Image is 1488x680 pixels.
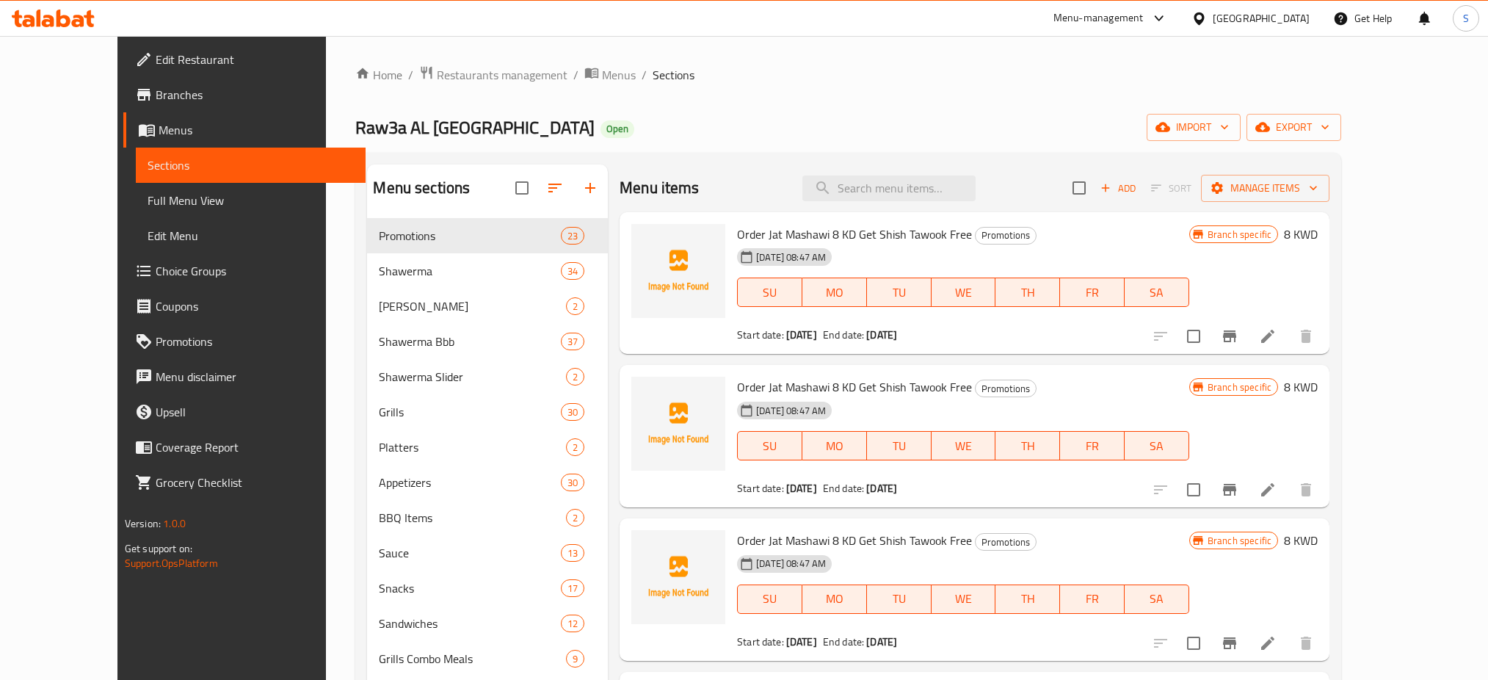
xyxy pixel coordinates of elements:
[1130,435,1183,457] span: SA
[1001,588,1054,610] span: TH
[419,65,567,84] a: Restaurants management
[976,227,1036,244] span: Promotions
[561,403,584,421] div: items
[562,546,584,560] span: 13
[379,368,566,386] span: Shawerma Slider
[1178,628,1209,659] span: Select to update
[1212,626,1247,661] button: Branch-specific-item
[1178,321,1209,352] span: Select to update
[125,554,218,573] a: Support.OpsPlatform
[156,297,355,315] span: Coupons
[1213,10,1310,26] div: [GEOGRAPHIC_DATA]
[379,579,560,597] span: Snacks
[1246,114,1341,141] button: export
[737,529,972,551] span: Order Jat Mashawi 8 KD Get Shish Tawook Free
[1064,173,1095,203] span: Select section
[1259,328,1277,345] a: Edit menu item
[367,606,608,641] div: Sandwiches12
[1147,114,1241,141] button: import
[561,474,584,491] div: items
[567,370,584,384] span: 2
[653,66,694,84] span: Sections
[1202,380,1277,394] span: Branch specific
[562,335,584,349] span: 37
[379,474,560,491] div: Appetizers
[1098,180,1138,197] span: Add
[567,300,584,314] span: 2
[602,66,636,84] span: Menus
[976,534,1036,551] span: Promotions
[573,66,578,84] li: /
[408,66,413,84] li: /
[562,582,584,596] span: 17
[1212,472,1247,507] button: Branch-specific-item
[744,282,796,303] span: SU
[866,632,897,651] b: [DATE]
[573,170,608,206] button: Add section
[802,176,976,201] input: search
[1130,282,1183,303] span: SA
[379,262,560,280] div: Shawerma
[1288,319,1324,354] button: delete
[561,333,584,350] div: items
[750,250,832,264] span: [DATE] 08:47 AM
[1125,585,1189,614] button: SA
[750,557,832,571] span: [DATE] 08:47 AM
[1258,118,1329,137] span: export
[379,438,566,456] span: Platters
[867,585,932,614] button: TU
[866,479,897,498] b: [DATE]
[975,533,1037,551] div: Promotions
[566,368,584,386] div: items
[1202,534,1277,548] span: Branch specific
[932,278,996,307] button: WE
[367,324,608,359] div: Shawerma Bbb37
[1095,177,1142,200] button: Add
[1060,585,1125,614] button: FR
[125,514,161,533] span: Version:
[737,325,784,344] span: Start date:
[156,438,355,456] span: Coverage Report
[744,435,796,457] span: SU
[379,544,560,562] span: Sauce
[1284,224,1318,245] h6: 8 KWD
[123,289,366,324] a: Coupons
[1202,228,1277,242] span: Branch specific
[507,173,537,203] span: Select all sections
[786,325,817,344] b: [DATE]
[631,377,725,471] img: Order Jat Mashawi 8 KD Get Shish Tawook Free
[802,585,867,614] button: MO
[379,509,566,527] span: BBQ Items
[123,430,366,465] a: Coverage Report
[156,368,355,386] span: Menu disclaimer
[1259,481,1277,499] a: Edit menu item
[937,282,990,303] span: WE
[379,615,560,632] span: Sandwiches
[995,431,1060,460] button: TH
[367,641,608,676] div: Grills Combo Meals9
[823,479,864,498] span: End date:
[808,282,861,303] span: MO
[379,333,560,350] div: Shawerma Bbb
[1001,282,1054,303] span: TH
[367,535,608,571] div: Sauce13
[1463,10,1469,26] span: S
[567,652,584,666] span: 9
[566,509,584,527] div: items
[562,617,584,631] span: 12
[737,585,802,614] button: SU
[737,632,784,651] span: Start date:
[600,123,634,135] span: Open
[873,282,926,303] span: TU
[136,148,366,183] a: Sections
[373,177,470,199] h2: Menu sections
[379,403,560,421] span: Grills
[159,121,355,139] span: Menus
[355,66,402,84] a: Home
[437,66,567,84] span: Restaurants management
[937,588,990,610] span: WE
[866,325,897,344] b: [DATE]
[1259,634,1277,652] a: Edit menu item
[1213,179,1318,198] span: Manage items
[737,479,784,498] span: Start date:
